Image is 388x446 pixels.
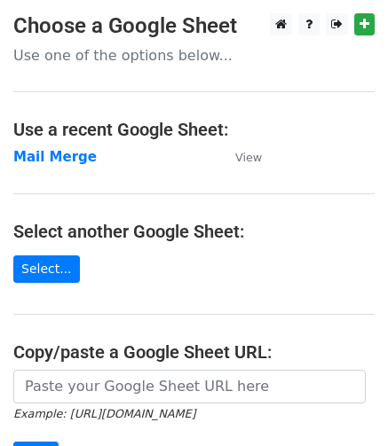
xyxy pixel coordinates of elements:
iframe: Chat Widget [299,361,388,446]
h4: Copy/paste a Google Sheet URL: [13,341,375,363]
a: View [218,149,262,165]
h3: Choose a Google Sheet [13,13,375,39]
a: Select... [13,255,80,283]
input: Paste your Google Sheet URL here [13,370,366,403]
small: View [235,151,262,164]
h4: Use a recent Google Sheet: [13,119,375,140]
p: Use one of the options below... [13,46,375,65]
small: Example: [URL][DOMAIN_NAME] [13,407,195,420]
h4: Select another Google Sheet: [13,221,375,242]
a: Mail Merge [13,149,97,165]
